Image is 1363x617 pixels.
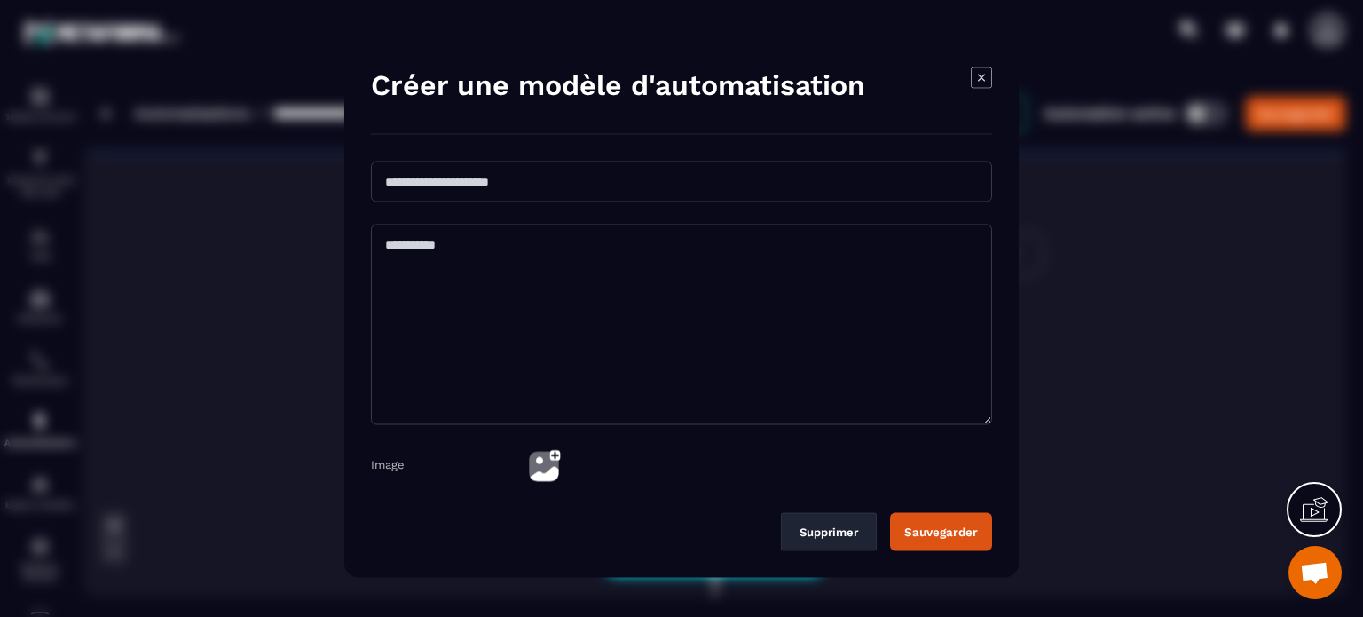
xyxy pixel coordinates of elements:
[890,512,992,550] button: Sauvegarder
[781,512,877,550] button: Supprimer
[371,457,405,471] label: Image
[371,67,865,102] h4: Créer une modèle d'automatisation
[1288,546,1342,599] div: Ouvrir le chat
[800,525,858,538] div: Supprimer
